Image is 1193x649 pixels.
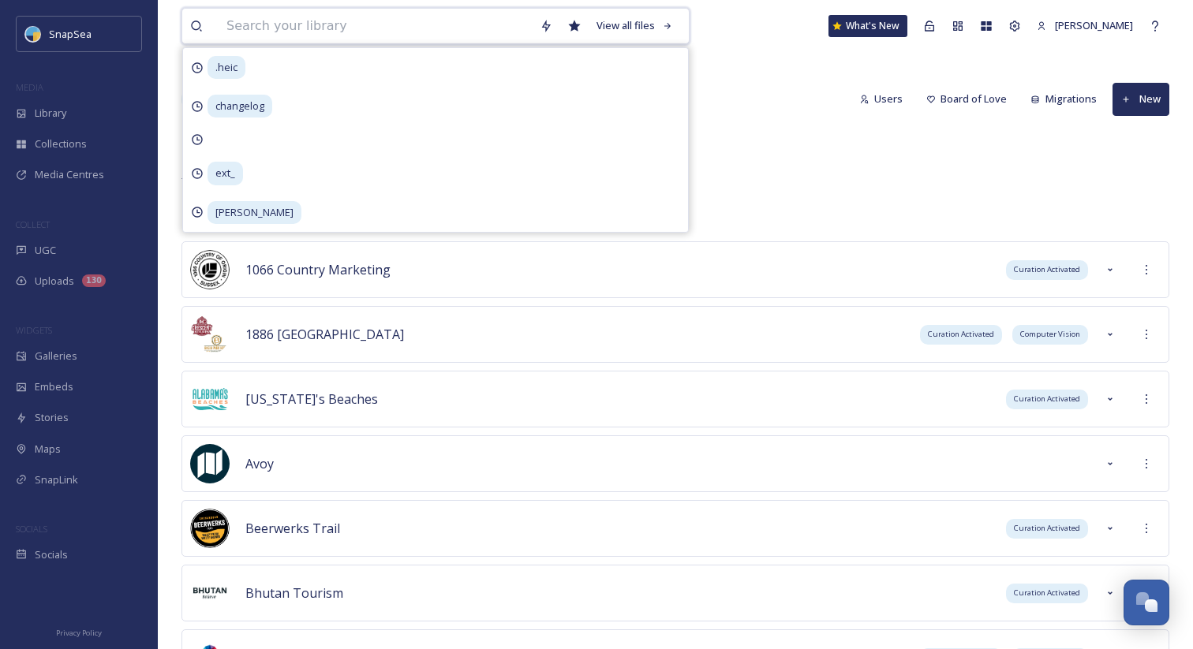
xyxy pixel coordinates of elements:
[245,455,274,472] span: Avoy
[208,95,272,117] span: changelog
[918,84,1023,114] a: Board of Love
[35,243,56,258] span: UGC
[245,390,378,408] span: [US_STATE]'s Beaches
[245,261,391,278] span: 1066 Country Marketing
[35,136,87,151] span: Collections
[928,329,994,340] span: Curation Activated
[208,201,301,224] span: [PERSON_NAME]
[589,10,681,41] a: View all files
[49,27,92,41] span: SnapSea
[35,167,104,182] span: Media Centres
[918,84,1015,114] button: Board of Love
[1124,580,1169,625] button: Open Chat
[208,162,243,185] span: ext_
[1023,84,1105,114] button: Migrations
[1014,264,1080,275] span: Curation Activated
[1055,18,1133,32] span: [PERSON_NAME]
[35,274,74,289] span: Uploads
[1023,84,1113,114] a: Migrations
[1029,10,1141,41] a: [PERSON_NAME]
[25,26,41,42] img: snapsea-logo.png
[35,547,68,562] span: Socials
[851,84,918,114] a: Users
[190,250,230,289] img: logo_footerstamp.png
[16,218,50,230] span: COLLECT
[35,349,77,364] span: Galleries
[1014,394,1080,405] span: Curation Activated
[208,56,245,79] span: .heic
[16,523,47,535] span: SOCIALS
[851,84,911,114] button: Users
[219,9,532,43] input: Search your library
[82,274,106,287] div: 130
[190,444,230,483] img: psxbrdhbszbuex9izpmh.webp
[245,326,404,343] span: 1886 [GEOGRAPHIC_DATA]
[35,410,69,425] span: Stories
[1020,329,1080,340] span: Computer Vision
[35,106,66,121] span: Library
[35,442,61,457] span: Maps
[245,584,343,602] span: Bhutan Tourism
[56,622,102,641] a: Privacy Policy
[245,520,340,537] span: Beerwerks Trail
[35,472,78,487] span: SnapLink
[190,379,230,419] img: download.png
[181,203,1169,233] div: Get Curation Metrics
[190,509,230,548] img: beerwerks-logo%402x.png
[190,573,230,613] img: BT_Logo_BB_Lockup_CMYK_High%2520Res.jpg
[16,81,43,93] span: MEDIA
[1113,83,1169,115] button: New
[35,379,73,394] span: Embeds
[1014,523,1080,534] span: Curation Activated
[828,15,907,37] a: What's New
[16,324,52,336] span: WIDGETS
[190,315,230,354] img: logos.png
[56,628,102,638] span: Privacy Policy
[1014,587,1080,599] span: Curation Activated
